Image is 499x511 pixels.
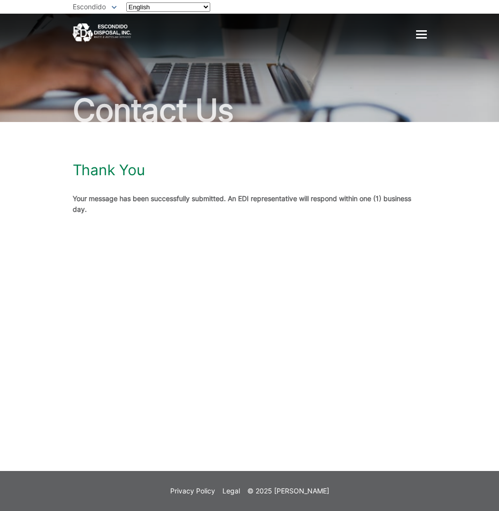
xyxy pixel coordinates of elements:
[126,2,210,12] select: Select a language
[73,194,411,213] strong: Your message has been successfully submitted. An EDI representative will respond within one (1) b...
[222,486,240,496] a: Legal
[73,95,427,126] h2: Contact Us
[73,2,106,11] span: Escondido
[247,486,329,496] p: © 2025 [PERSON_NAME]
[73,161,145,179] h1: Thank You
[170,486,215,496] a: Privacy Policy
[73,23,131,42] a: EDCD logo. Return to the homepage.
